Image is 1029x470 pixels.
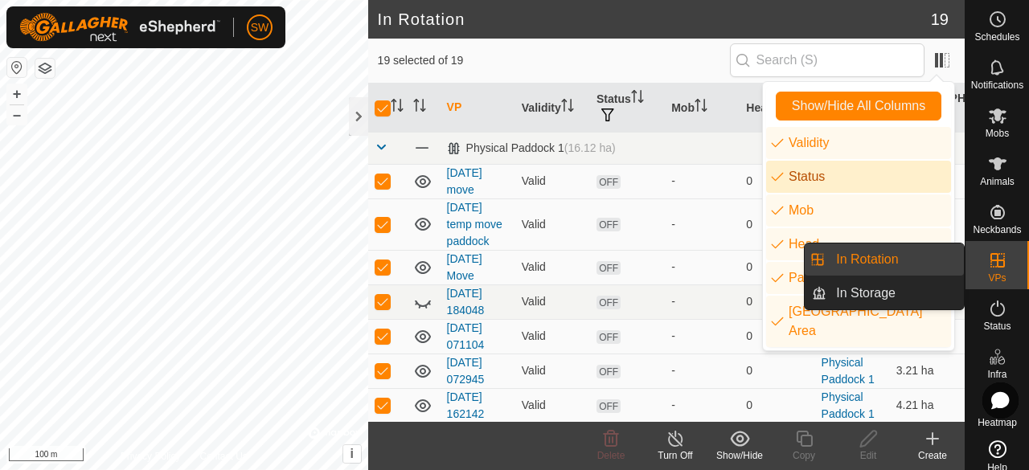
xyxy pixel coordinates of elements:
[447,287,485,317] a: [DATE] 184048
[766,262,951,294] li: enum.columnList.paddock
[971,80,1023,90] span: Notifications
[766,161,951,193] li: activation.label.title
[890,388,965,423] td: 4.21 ha
[986,129,1009,138] span: Mobs
[515,250,590,284] td: Valid
[671,397,733,414] div: -
[671,328,733,345] div: -
[596,399,621,413] span: OFF
[413,101,426,114] p-sorticon: Activate to sort
[671,259,733,276] div: -
[776,92,941,121] button: Show/Hide All Columns
[695,101,707,114] p-sorticon: Activate to sort
[447,141,616,155] div: Physical Paddock 1
[973,225,1021,235] span: Neckbands
[766,296,951,347] li: vp.label.grazingArea
[730,43,924,77] input: Search (S)
[7,105,27,125] button: –
[792,99,925,113] span: Show/Hide All Columns
[974,32,1019,42] span: Schedules
[826,243,964,276] a: In Rotation
[826,277,964,309] a: In Storage
[805,277,964,309] li: In Storage
[596,175,621,189] span: OFF
[447,201,502,247] a: [DATE] temp move paddock
[447,252,482,282] a: [DATE] Move
[671,216,733,233] div: -
[822,390,875,420] a: Physical Paddock 1
[596,218,621,231] span: OFF
[515,284,590,319] td: Valid
[740,354,814,388] td: 0
[740,319,814,354] td: 0
[447,321,485,351] a: [DATE] 071104
[822,356,875,386] a: Physical Paddock 1
[199,449,247,464] a: Contact Us
[983,321,1011,331] span: Status
[350,447,353,460] span: i
[890,354,965,388] td: 3.21 ha
[631,92,644,105] p-sorticon: Activate to sort
[665,84,740,133] th: Mob
[931,7,949,31] span: 19
[671,362,733,379] div: -
[643,448,707,463] div: Turn Off
[772,448,836,463] div: Copy
[515,354,590,388] td: Valid
[19,13,220,42] img: Gallagher Logo
[35,59,55,78] button: Map Layers
[597,450,625,461] span: Delete
[515,198,590,250] td: Valid
[515,388,590,423] td: Valid
[7,58,27,77] button: Reset Map
[740,388,814,423] td: 0
[836,448,900,463] div: Edit
[515,84,590,133] th: Validity
[441,84,515,133] th: VP
[980,177,1015,186] span: Animals
[515,164,590,198] td: Valid
[590,84,665,133] th: Status
[121,449,181,464] a: Privacy Policy
[740,198,814,250] td: 0
[7,84,27,104] button: +
[740,84,814,133] th: Head
[596,330,621,344] span: OFF
[836,284,896,303] span: In Storage
[596,365,621,378] span: OFF
[740,284,814,319] td: 0
[707,448,772,463] div: Show/Hide
[900,448,965,463] div: Create
[978,418,1017,427] span: Heatmap
[561,101,574,114] p-sorticon: Activate to sort
[740,250,814,284] td: 0
[564,141,616,154] span: (16.12 ha)
[805,243,964,276] li: In Rotation
[766,127,951,159] li: vp.label.validity
[515,319,590,354] td: Valid
[671,173,733,190] div: -
[987,370,1006,379] span: Infra
[251,19,269,36] span: SW
[766,194,951,227] li: mob.label.mob
[596,261,621,275] span: OFF
[447,356,485,386] a: [DATE] 072945
[596,296,621,309] span: OFF
[343,445,361,463] button: i
[836,250,898,269] span: In Rotation
[671,293,733,310] div: -
[740,164,814,198] td: 0
[378,52,730,69] span: 19 selected of 19
[378,10,931,29] h2: In Rotation
[391,101,404,114] p-sorticon: Activate to sort
[447,166,482,196] a: [DATE] move
[447,390,485,420] a: [DATE] 162142
[766,228,951,260] li: vp.label.head
[822,321,875,351] a: Physical Paddock 1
